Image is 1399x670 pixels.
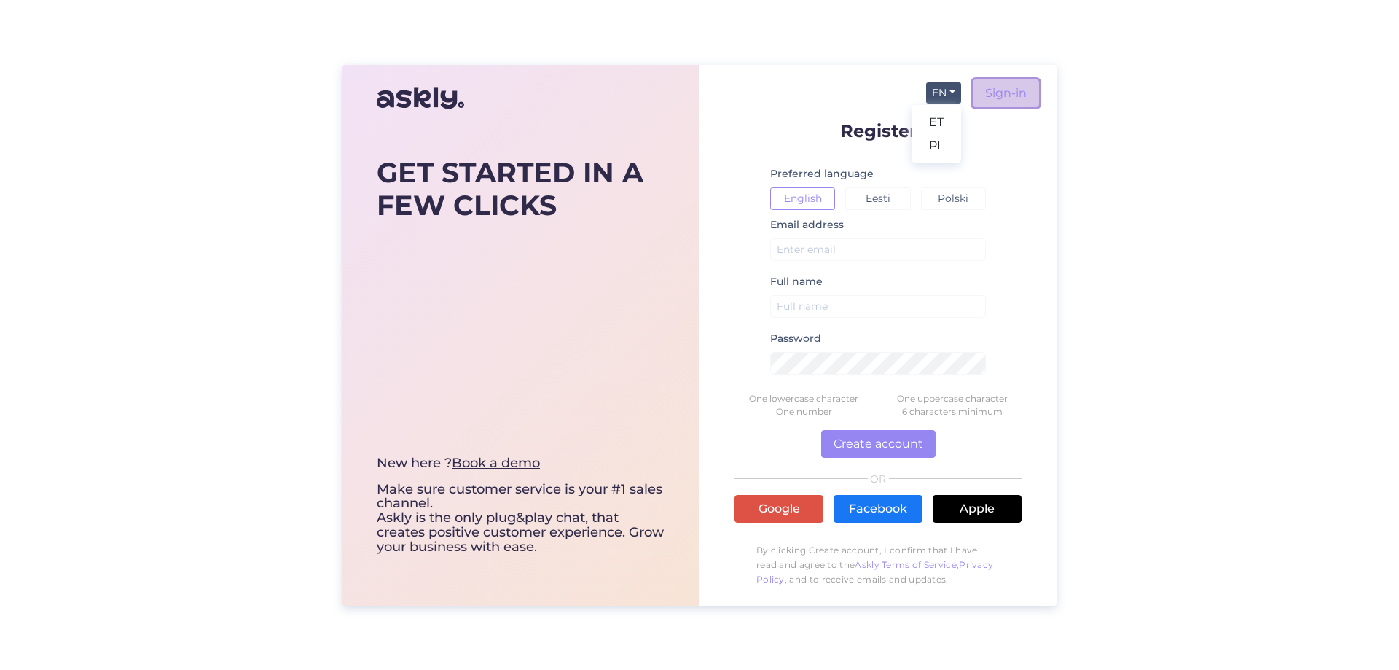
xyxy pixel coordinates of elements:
input: Enter email [770,238,986,261]
a: Book a demo [452,455,540,471]
label: Password [770,331,821,346]
label: Preferred language [770,166,874,182]
label: Email address [770,217,844,233]
input: Full name [770,295,986,318]
a: Sign-in [973,79,1039,107]
a: Google [734,495,823,523]
div: 6 characters minimum [878,405,1027,418]
div: Make sure customer service is your #1 sales channel. Askly is the only plug&play chat, that creat... [377,456,665,555]
div: New here ? [377,456,665,471]
div: One number [729,405,878,418]
div: One lowercase character [729,392,878,405]
a: Apple [933,495,1022,523]
div: GET STARTED IN A FEW CLICKS [377,156,665,222]
img: Askly [377,81,464,116]
label: Full name [770,274,823,289]
p: Register [734,122,1022,140]
button: Polski [921,187,986,210]
span: OR [868,474,889,484]
button: EN [926,82,961,104]
a: ET [912,111,961,134]
a: Privacy Policy [756,559,993,585]
div: One uppercase character [878,392,1027,405]
p: By clicking Create account, I confirm that I have read and agree to the , , and to receive emails... [734,536,1022,594]
button: Eesti [845,187,910,210]
a: Facebook [834,495,922,523]
button: English [770,187,835,210]
a: Askly Terms of Service [855,559,957,570]
a: PL [912,134,961,157]
button: Create account [821,430,936,458]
